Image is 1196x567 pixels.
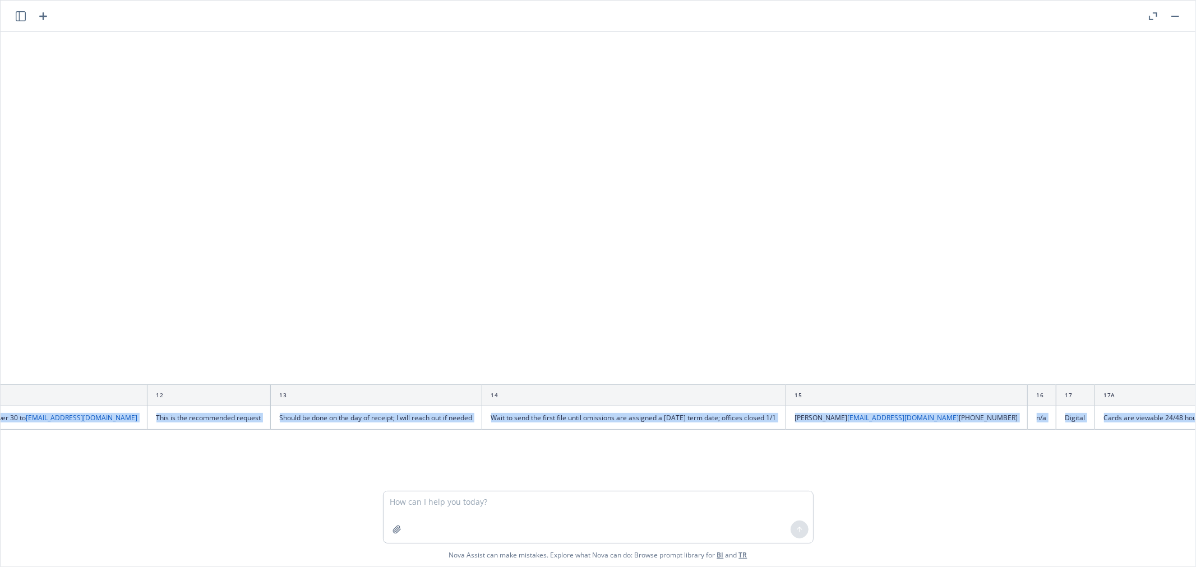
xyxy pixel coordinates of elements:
[482,385,786,406] th: 14
[739,550,747,560] a: TR
[848,413,959,422] a: [EMAIL_ADDRESS][DOMAIN_NAME]
[147,406,270,430] td: This is the recommended request
[1027,406,1056,430] td: n/a
[270,406,482,430] td: Should be done on the day of receipt; I will reach out if needed
[482,406,786,430] td: Wait to send the first file until omissions are assigned a [DATE] term date; offices closed 1/1
[5,543,1191,566] span: Nova Assist can make mistakes. Explore what Nova can do: Browse prompt library for and
[270,385,482,406] th: 13
[786,406,1027,430] td: [PERSON_NAME] [PHONE_NUMBER]
[1056,406,1095,430] td: Digital
[1027,385,1056,406] th: 16
[26,413,138,422] a: [EMAIL_ADDRESS][DOMAIN_NAME]
[147,385,270,406] th: 12
[717,550,724,560] a: BI
[786,385,1027,406] th: 15
[1056,385,1095,406] th: 17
